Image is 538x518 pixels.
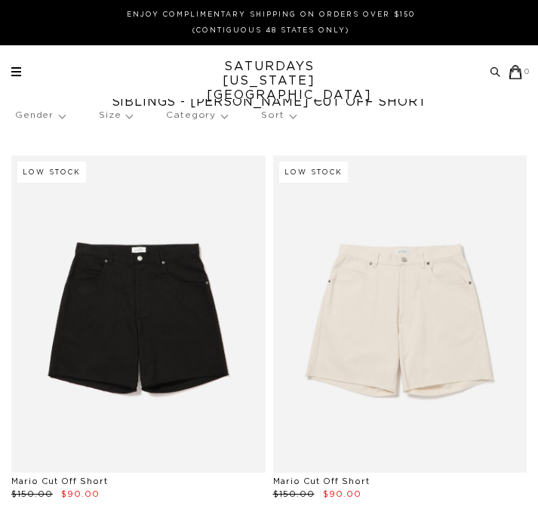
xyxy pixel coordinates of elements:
span: $90.00 [323,490,361,498]
p: Enjoy Complimentary Shipping on Orders Over $150 [17,9,524,20]
a: SATURDAYS[US_STATE][GEOGRAPHIC_DATA] [207,60,331,103]
span: $150.00 [273,490,315,498]
p: (Contiguous 48 States Only) [17,25,524,36]
div: Low Stock [279,162,348,183]
span: $150.00 [11,490,53,498]
a: Mario Cut Off Short [11,477,108,486]
a: 0 [509,65,530,79]
p: Size [99,98,132,133]
p: Gender [15,98,65,133]
div: Low Stock [17,162,86,183]
p: Category [166,98,227,133]
p: Sort [261,98,295,133]
a: Mario Cut Off Short [273,477,370,486]
span: $90.00 [61,490,100,498]
small: 0 [524,69,530,76]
